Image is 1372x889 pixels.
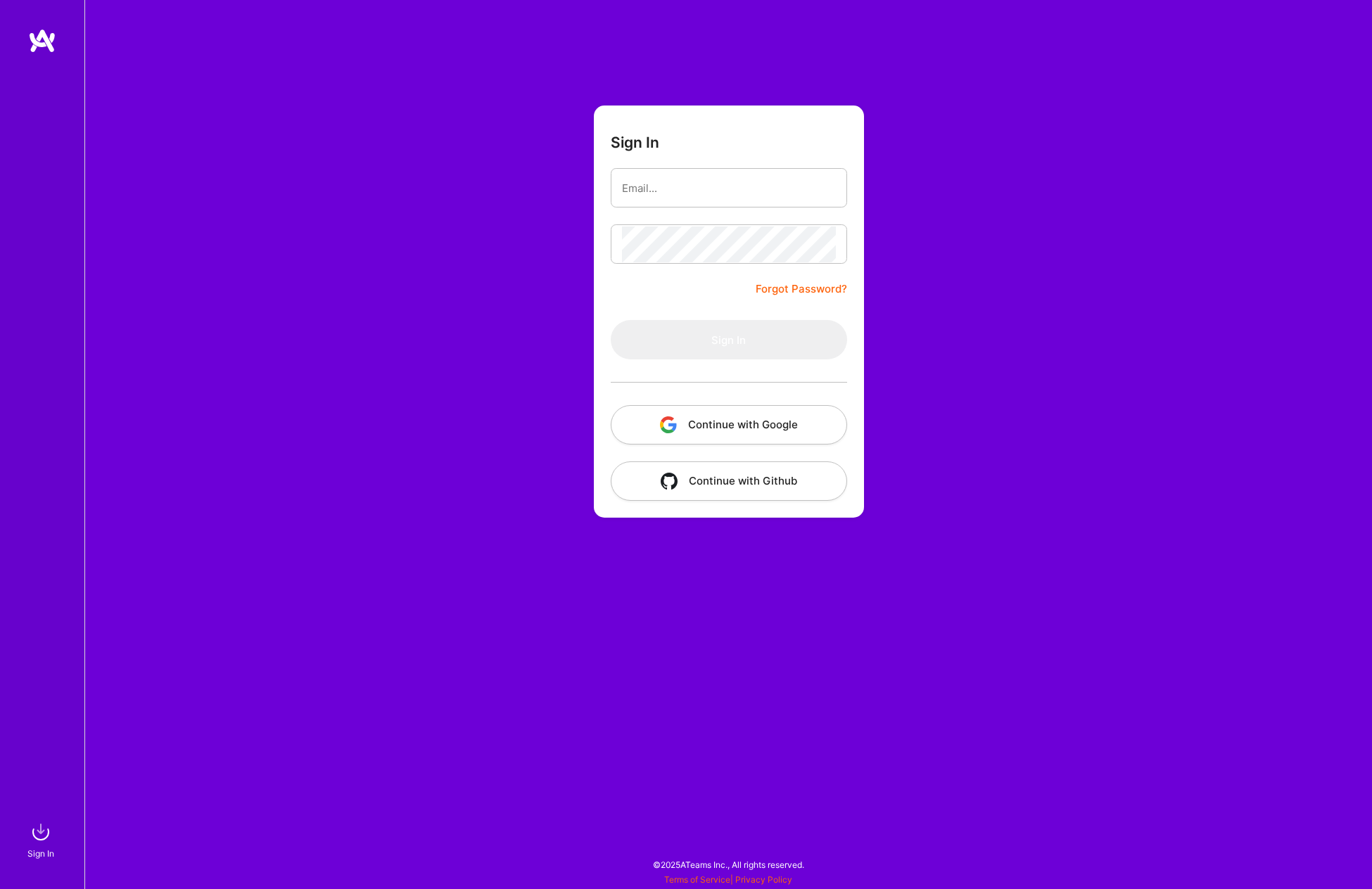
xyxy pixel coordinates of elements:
[30,818,55,861] a: sign inSign In
[756,281,847,298] a: Forgot Password?
[27,846,54,861] div: Sign In
[84,847,1372,882] div: © 2025 ATeams Inc., All rights reserved.
[611,134,659,151] h3: Sign In
[664,874,730,885] a: Terms of Service
[611,320,847,359] button: Sign In
[661,473,678,490] img: icon
[735,874,792,885] a: Privacy Policy
[622,170,836,206] input: Email...
[611,405,847,444] button: Continue with Google
[660,416,677,433] img: icon
[28,28,56,53] img: logo
[27,818,55,846] img: sign in
[611,461,847,501] button: Continue with Github
[664,874,792,885] span: |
